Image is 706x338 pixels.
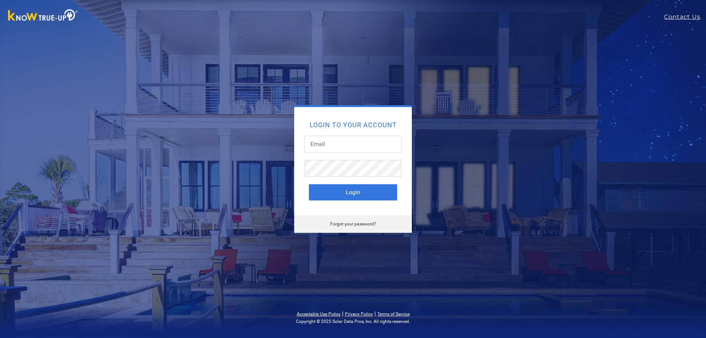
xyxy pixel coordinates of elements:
[304,136,402,153] input: Email
[374,310,376,317] span: |
[345,312,373,317] a: Privacy Policy
[309,184,397,200] button: Login
[4,8,82,24] img: Know True-Up
[330,221,376,227] a: Forgot your password?
[342,310,343,317] span: |
[664,13,706,21] a: Contact Us
[377,312,410,317] a: Terms of Service
[297,312,340,317] a: Acceptable Use Policy
[309,122,397,128] h2: Login to your account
